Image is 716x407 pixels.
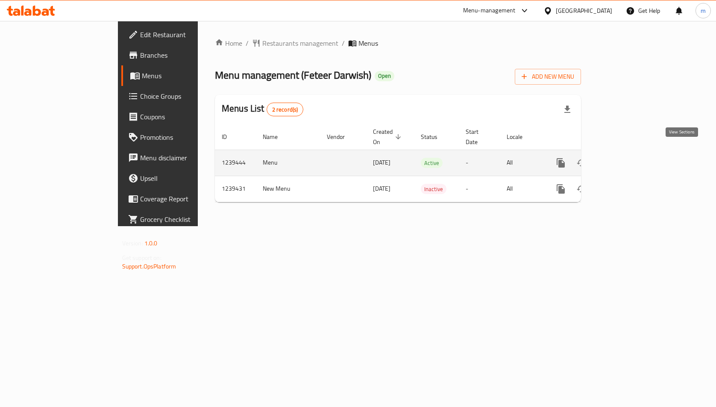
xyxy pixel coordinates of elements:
[701,6,706,15] span: m
[121,127,238,147] a: Promotions
[500,150,544,176] td: All
[142,71,231,81] span: Menus
[222,132,238,142] span: ID
[571,153,592,173] button: Change Status
[463,6,516,16] div: Menu-management
[459,176,500,202] td: -
[121,209,238,230] a: Grocery Checklist
[252,38,338,48] a: Restaurants management
[544,124,640,150] th: Actions
[121,106,238,127] a: Coupons
[375,71,394,81] div: Open
[466,127,490,147] span: Start Date
[140,153,231,163] span: Menu disclaimer
[262,38,338,48] span: Restaurants management
[122,261,176,272] a: Support.OpsPlatform
[267,106,303,114] span: 2 record(s)
[342,38,345,48] li: /
[373,183,390,194] span: [DATE]
[557,99,578,120] div: Export file
[246,38,249,48] li: /
[421,132,449,142] span: Status
[373,157,390,168] span: [DATE]
[551,153,571,173] button: more
[140,50,231,60] span: Branches
[500,176,544,202] td: All
[121,86,238,106] a: Choice Groups
[215,65,371,85] span: Menu management ( Feteer Darwish )
[556,6,612,15] div: [GEOGRAPHIC_DATA]
[215,124,640,202] table: enhanced table
[140,214,231,224] span: Grocery Checklist
[121,168,238,189] a: Upsell
[222,102,303,116] h2: Menus List
[121,189,238,209] a: Coverage Report
[121,24,238,45] a: Edit Restaurant
[140,173,231,183] span: Upsell
[121,65,238,86] a: Menus
[373,127,404,147] span: Created On
[140,132,231,142] span: Promotions
[522,71,574,82] span: Add New Menu
[421,184,446,194] span: Inactive
[267,103,304,116] div: Total records count
[421,158,443,168] span: Active
[140,194,231,204] span: Coverage Report
[256,176,320,202] td: New Menu
[358,38,378,48] span: Menus
[571,179,592,199] button: Change Status
[122,238,143,249] span: Version:
[515,69,581,85] button: Add New Menu
[551,179,571,199] button: more
[263,132,289,142] span: Name
[140,91,231,101] span: Choice Groups
[327,132,356,142] span: Vendor
[121,147,238,168] a: Menu disclaimer
[459,150,500,176] td: -
[140,112,231,122] span: Coupons
[121,45,238,65] a: Branches
[140,29,231,40] span: Edit Restaurant
[122,252,161,263] span: Get support on:
[375,72,394,80] span: Open
[256,150,320,176] td: Menu
[507,132,534,142] span: Locale
[144,238,158,249] span: 1.0.0
[215,38,581,48] nav: breadcrumb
